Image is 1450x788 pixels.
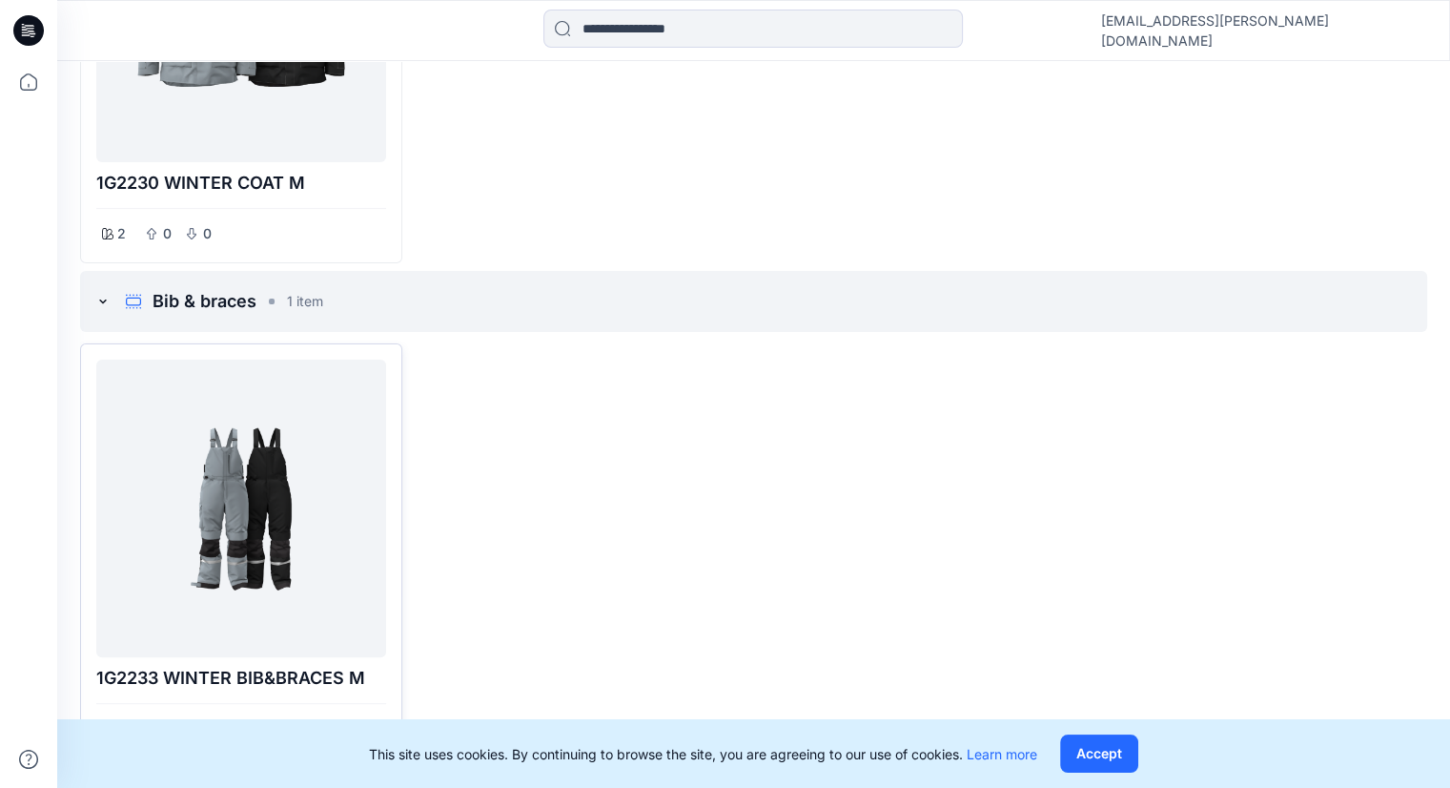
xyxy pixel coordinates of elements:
a: Learn more [967,746,1037,762]
p: 2 [117,717,126,740]
p: 0 [201,222,213,245]
p: 1 item [287,291,323,311]
p: 0 [201,717,213,740]
p: 2 [117,222,126,245]
p: 1G2230 WINTER COAT M [96,170,386,197]
button: Accept [1060,735,1138,773]
p: 0 [161,717,173,740]
p: This site uses cookies. By continuing to browse the site, you are agreeing to our use of cookies. [369,744,1037,764]
p: 1G2233 WINTER BIB&BRACES M [96,665,386,692]
p: 0 [161,222,173,245]
div: [EMAIL_ADDRESS][PERSON_NAME][DOMAIN_NAME] [1101,10,1426,51]
p: Bib & braces [153,288,256,315]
